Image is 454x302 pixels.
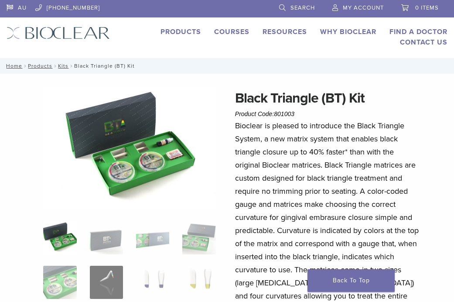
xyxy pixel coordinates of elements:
span: Product Code: [235,110,294,117]
a: Why Bioclear [320,27,376,36]
img: Bioclear [7,27,110,39]
h1: Black Triangle (BT) Kit [235,88,419,109]
a: Back To Top [307,269,395,292]
img: Intro Black Triangle Kit-6 - Copy [43,88,216,210]
span: 801003 [274,110,294,117]
img: Black Triangle (BT) Kit - Image 3 [136,221,169,254]
a: Home [3,63,22,69]
span: 0 items [415,4,439,11]
a: Courses [214,27,249,36]
img: Black Triangle (BT) Kit - Image 6 [90,266,123,299]
span: / [22,64,28,68]
span: My Account [343,4,384,11]
img: Black Triangle (BT) Kit - Image 2 [90,221,123,254]
span: Search [290,4,315,11]
a: Kits [58,63,68,69]
a: Find A Doctor [389,27,447,36]
a: Products [160,27,201,36]
a: Products [28,63,52,69]
span: / [52,64,58,68]
img: Black Triangle (BT) Kit - Image 7 [136,266,169,299]
a: Resources [263,27,307,36]
img: Intro-Black-Triangle-Kit-6-Copy-e1548792917662-324x324.jpg [43,221,76,254]
img: Black Triangle (BT) Kit - Image 5 [43,266,76,299]
img: Black Triangle (BT) Kit - Image 4 [182,221,215,254]
img: Black Triangle (BT) Kit - Image 8 [182,266,215,299]
span: / [68,64,74,68]
a: Contact Us [400,38,447,47]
